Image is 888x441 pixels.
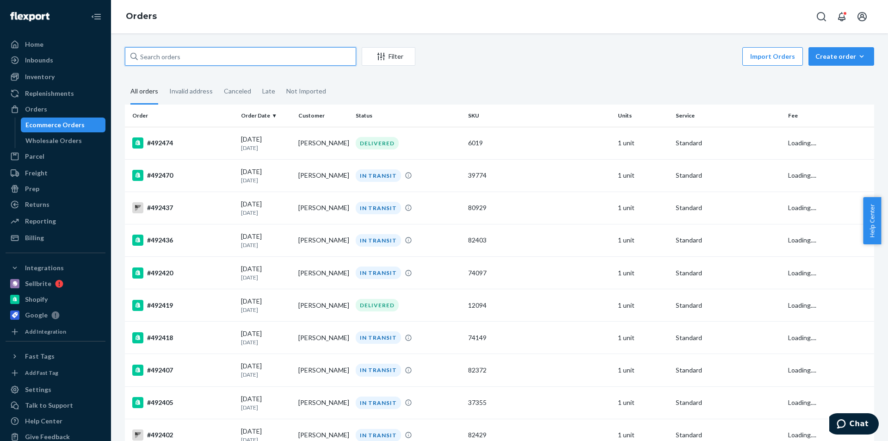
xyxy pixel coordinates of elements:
[356,299,399,311] div: DELIVERED
[6,382,105,397] a: Settings
[241,371,291,379] p: [DATE]
[356,202,401,214] div: IN TRANSIT
[672,105,784,127] th: Service
[6,86,105,101] a: Replenishments
[132,300,234,311] div: #492419
[832,7,851,26] button: Open notifications
[25,40,43,49] div: Home
[614,289,672,322] td: 1 unit
[356,267,401,279] div: IN TRANSIT
[468,171,610,180] div: 39774
[829,413,879,436] iframe: Opens a widget where you can chat to one of our agents
[298,112,348,119] div: Customer
[784,386,874,419] td: Loading....
[784,257,874,289] td: Loading....
[25,401,73,410] div: Talk to Support
[132,235,234,246] div: #492436
[169,79,213,103] div: Invalid address
[237,105,295,127] th: Order Date
[468,203,610,212] div: 80929
[6,53,105,68] a: Inbounds
[614,127,672,159] td: 1 unit
[784,159,874,192] td: Loading....
[784,224,874,256] td: Loading....
[132,397,234,408] div: #492405
[295,224,352,256] td: [PERSON_NAME]
[295,257,352,289] td: [PERSON_NAME]
[25,263,64,273] div: Integrations
[676,366,781,375] p: Standard
[676,430,781,440] p: Standard
[241,306,291,314] p: [DATE]
[241,199,291,217] div: [DATE]
[6,367,105,379] a: Add Fast Tag
[132,429,234,441] div: #492402
[6,349,105,364] button: Fast Tags
[676,268,781,278] p: Standard
[126,11,157,21] a: Orders
[362,47,415,66] button: Filter
[241,361,291,379] div: [DATE]
[241,338,291,346] p: [DATE]
[295,354,352,386] td: [PERSON_NAME]
[25,120,85,130] div: Ecommerce Orders
[241,232,291,249] div: [DATE]
[784,289,874,322] td: Loading....
[468,138,610,148] div: 6019
[352,105,464,127] th: Status
[21,118,106,132] a: Ecommerce Orders
[6,308,105,323] a: Google
[25,385,51,394] div: Settings
[468,366,610,375] div: 82372
[241,264,291,281] div: [DATE]
[6,197,105,212] a: Returns
[614,159,672,192] td: 1 unit
[6,326,105,337] a: Add Integration
[295,386,352,419] td: [PERSON_NAME]
[118,3,164,30] ol: breadcrumbs
[863,197,881,244] button: Help Center
[262,79,275,103] div: Late
[10,12,49,21] img: Flexport logo
[676,398,781,407] p: Standard
[295,289,352,322] td: [PERSON_NAME]
[130,79,158,105] div: All orders
[464,105,614,127] th: SKU
[784,127,874,159] td: Loading....
[25,184,39,193] div: Prep
[295,127,352,159] td: [PERSON_NAME]
[6,181,105,196] a: Prep
[25,72,55,81] div: Inventory
[676,333,781,342] p: Standard
[6,69,105,84] a: Inventory
[468,398,610,407] div: 37355
[6,149,105,164] a: Parcel
[356,234,401,247] div: IN TRANSIT
[132,202,234,213] div: #492437
[25,369,58,377] div: Add Fast Tag
[468,301,610,310] div: 12094
[742,47,803,66] button: Import Orders
[6,261,105,275] button: Integrations
[784,322,874,354] td: Loading....
[125,105,237,127] th: Order
[25,295,48,304] div: Shopify
[125,47,356,66] input: Search orders
[25,416,62,426] div: Help Center
[6,102,105,117] a: Orders
[25,279,51,288] div: Sellbrite
[676,203,781,212] p: Standard
[295,192,352,224] td: [PERSON_NAME]
[286,79,326,103] div: Not Imported
[6,398,105,413] button: Talk to Support
[356,137,399,149] div: DELIVERED
[241,176,291,184] p: [DATE]
[241,144,291,152] p: [DATE]
[6,230,105,245] a: Billing
[784,105,874,127] th: Fee
[6,37,105,52] a: Home
[132,267,234,279] div: #492420
[25,152,44,161] div: Parcel
[295,159,352,192] td: [PERSON_NAME]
